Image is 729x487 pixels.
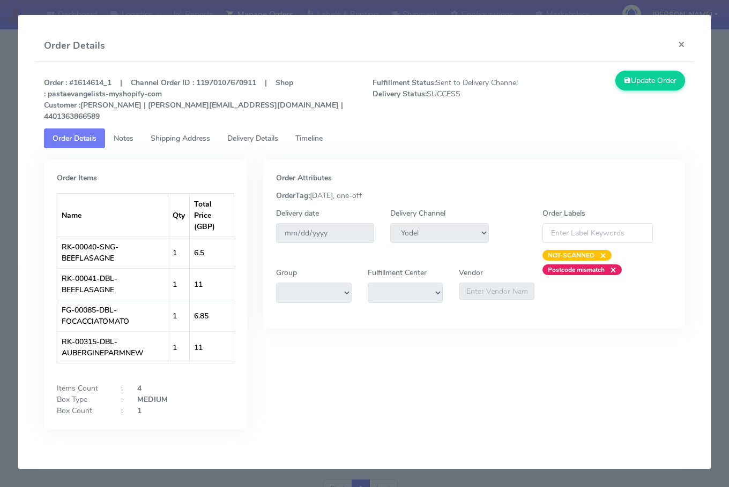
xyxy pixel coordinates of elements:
[114,133,133,143] span: Notes
[615,71,685,90] button: Update Order
[57,268,168,300] td: RK-00041-DBL-BEEFLASAGNE
[151,133,210,143] span: Shipping Address
[57,173,97,183] strong: Order Items
[548,251,594,260] strong: NOT-SCANNED
[137,406,142,416] strong: 1
[605,264,616,275] span: ×
[168,331,190,363] td: 1
[168,237,190,268] td: 1
[44,100,80,110] strong: Customer :
[49,405,113,416] div: Box Count
[44,39,105,53] h4: Order Details
[57,300,168,331] td: FG-00085-DBL-FOCACCIATOMATO
[137,394,168,405] strong: MEDIUM
[113,394,129,405] div: :
[594,250,606,261] span: ×
[373,89,427,99] strong: Delivery Status:
[670,30,694,58] button: Close
[49,383,113,394] div: Items Count
[53,133,96,143] span: Order Details
[57,194,168,237] th: Name
[227,133,278,143] span: Delivery Details
[276,173,332,183] strong: Order Attributes
[113,405,129,416] div: :
[190,194,234,237] th: Total Price (GBP)
[168,268,190,300] td: 1
[390,208,445,219] label: Delivery Channel
[168,300,190,331] td: 1
[373,78,436,88] strong: Fulfillment Status:
[268,190,680,201] div: [DATE], one-off
[364,77,529,122] span: Sent to Delivery Channel SUCCESS
[459,267,483,278] label: Vendor
[190,331,234,363] td: 11
[276,208,319,219] label: Delivery date
[190,237,234,268] td: 6.5
[44,78,343,121] strong: Order : #1614614_1 | Channel Order ID : 11970107670911 | Shop : pastaevangelists-myshopify-com [P...
[295,133,323,143] span: Timeline
[113,383,129,394] div: :
[57,331,168,363] td: RK-00315-DBL-AUBERGINEPARMNEW
[542,223,653,243] input: Enter Label Keywords
[542,208,585,219] label: Order Labels
[190,300,234,331] td: 6.85
[276,191,310,201] strong: OrderTag:
[137,383,142,393] strong: 4
[57,237,168,268] td: RK-00040-SNG-BEEFLASAGNE
[168,194,190,237] th: Qty
[44,128,685,148] ul: Tabs
[459,283,534,300] input: Enter Vendor Name
[368,267,427,278] label: Fulfillment Center
[49,394,113,405] div: Box Type
[548,265,605,274] strong: Postcode mismatch
[190,268,234,300] td: 11
[276,267,297,278] label: Group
